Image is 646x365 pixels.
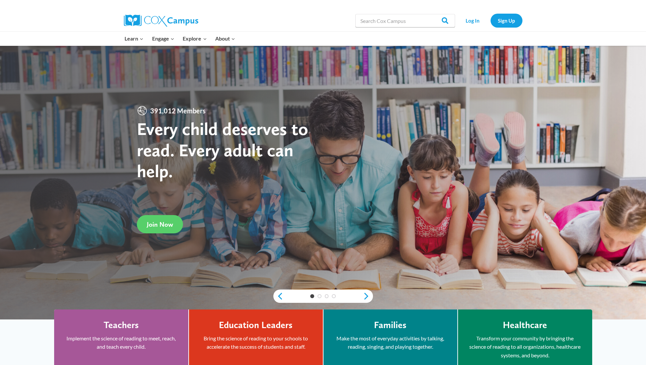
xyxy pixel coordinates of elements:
[273,290,373,303] div: content slider buttons
[104,319,139,331] h4: Teachers
[147,220,173,228] span: Join Now
[137,118,308,182] strong: Every child deserves to read. Every adult can help.
[491,14,522,27] a: Sign Up
[199,334,313,351] p: Bring the science of reading to your schools to accelerate the success of students and staff.
[468,334,582,360] p: Transform your community by bringing the science of reading to all organizations, healthcare syst...
[125,34,143,43] span: Learn
[147,105,208,116] span: 391,012 Members
[333,334,447,351] p: Make the most of everyday activities by talking, reading, singing, and playing together.
[64,334,178,351] p: Implement the science of reading to meet, reach, and teach every child.
[355,14,455,27] input: Search Cox Campus
[124,15,198,27] img: Cox Campus
[503,319,547,331] h4: Healthcare
[325,294,329,298] a: 3
[121,32,239,46] nav: Primary Navigation
[219,319,293,331] h4: Education Leaders
[273,292,283,300] a: previous
[374,319,407,331] h4: Families
[215,34,235,43] span: About
[310,294,314,298] a: 1
[458,14,487,27] a: Log In
[318,294,322,298] a: 2
[137,215,183,233] a: Join Now
[183,34,207,43] span: Explore
[152,34,174,43] span: Engage
[363,292,373,300] a: next
[332,294,336,298] a: 4
[458,14,522,27] nav: Secondary Navigation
